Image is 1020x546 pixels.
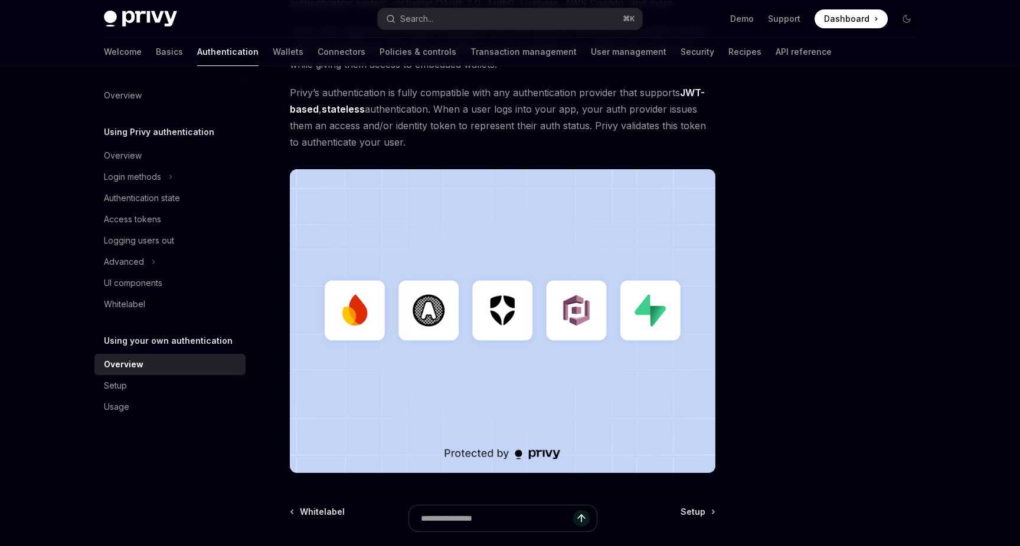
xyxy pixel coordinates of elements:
[730,13,754,25] a: Demo
[104,191,180,205] div: Authentication state
[94,230,246,251] a: Logging users out
[104,212,161,226] div: Access tokens
[273,38,303,66] a: Wallets
[94,85,246,106] a: Overview
[94,209,246,230] a: Access tokens
[897,9,916,28] button: Toggle dark mode
[470,38,577,66] a: Transaction management
[776,38,832,66] a: API reference
[104,38,142,66] a: Welcome
[573,510,590,527] button: Send message
[156,38,183,66] a: Basics
[94,145,246,166] a: Overview
[421,505,573,531] input: Ask a question...
[104,297,145,311] div: Whitelabel
[322,103,365,116] a: stateless
[380,38,456,66] a: Policies & controls
[318,38,365,66] a: Connectors
[290,84,715,150] span: Privy’s authentication is fully compatible with any authentication provider that supports , authe...
[104,170,161,184] div: Login methods
[290,169,715,473] img: JWT-based auth splash
[768,13,800,25] a: Support
[378,8,642,29] button: Open search
[104,125,214,139] h5: Using Privy authentication
[104,379,127,393] div: Setup
[94,396,246,417] a: Usage
[104,357,143,371] div: Overview
[94,188,246,209] a: Authentication state
[623,14,635,24] span: ⌘ K
[197,38,259,66] a: Authentication
[94,251,246,272] button: Toggle Advanced section
[400,12,433,26] div: Search...
[104,255,144,269] div: Advanced
[104,11,177,27] img: dark logo
[728,38,761,66] a: Recipes
[104,334,233,348] h5: Using your own authentication
[94,166,246,188] button: Toggle Login methods section
[681,38,714,66] a: Security
[104,149,142,163] div: Overview
[104,88,142,103] div: Overview
[815,9,888,28] a: Dashboard
[104,400,129,414] div: Usage
[824,13,869,25] span: Dashboard
[94,354,246,375] a: Overview
[104,276,162,290] div: UI components
[94,375,246,396] a: Setup
[94,294,246,315] a: Whitelabel
[591,38,666,66] a: User management
[104,233,174,248] div: Logging users out
[94,272,246,294] a: UI components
